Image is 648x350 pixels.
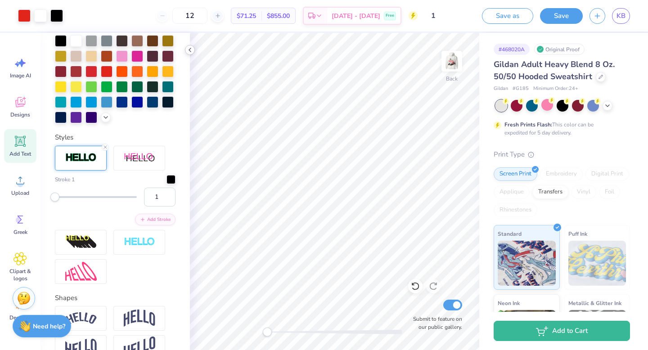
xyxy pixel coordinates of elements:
[494,203,537,217] div: Rhinestones
[424,7,468,25] input: Untitled Design
[124,310,155,327] img: Arch
[494,149,630,160] div: Print Type
[568,229,587,238] span: Puff Ink
[65,235,97,249] img: 3D Illusion
[494,85,508,93] span: Gildan
[11,189,29,197] span: Upload
[172,8,207,24] input: – –
[568,298,621,308] span: Metallic & Glitter Ink
[571,185,596,199] div: Vinyl
[13,229,27,236] span: Greek
[482,8,533,24] button: Save as
[55,175,75,184] label: Stroke 1
[498,241,556,286] img: Standard
[532,185,568,199] div: Transfers
[9,150,31,157] span: Add Text
[494,167,537,181] div: Screen Print
[55,132,73,143] label: Styles
[332,11,380,21] span: [DATE] - [DATE]
[50,193,59,202] div: Accessibility label
[533,85,578,93] span: Minimum Order: 24 +
[55,293,77,303] label: Shapes
[599,185,620,199] div: Foil
[237,11,256,21] span: $71.25
[124,237,155,247] img: Negative Space
[612,8,630,24] a: KB
[386,13,394,19] span: Free
[9,314,31,321] span: Decorate
[135,214,175,225] button: Add Stroke
[267,11,290,21] span: $855.00
[65,312,97,324] img: Arc
[616,11,625,21] span: KB
[494,321,630,341] button: Add to Cart
[446,75,458,83] div: Back
[540,8,583,24] button: Save
[513,85,529,93] span: # G185
[263,328,272,337] div: Accessibility label
[494,185,530,199] div: Applique
[504,121,615,137] div: This color can be expedited for 5 day delivery.
[498,298,520,308] span: Neon Ink
[534,44,585,55] div: Original Proof
[65,262,97,281] img: Free Distort
[10,111,30,118] span: Designs
[585,167,629,181] div: Digital Print
[443,52,461,70] img: Back
[494,44,530,55] div: # 468020A
[65,153,97,163] img: Stroke
[33,322,65,331] strong: Need help?
[5,268,35,282] span: Clipart & logos
[494,59,615,82] span: Gildan Adult Heavy Blend 8 Oz. 50/50 Hooded Sweatshirt
[408,315,462,331] label: Submit to feature on our public gallery.
[498,229,522,238] span: Standard
[504,121,552,128] strong: Fresh Prints Flash:
[568,241,626,286] img: Puff Ink
[10,72,31,79] span: Image AI
[124,153,155,164] img: Shadow
[540,167,583,181] div: Embroidery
